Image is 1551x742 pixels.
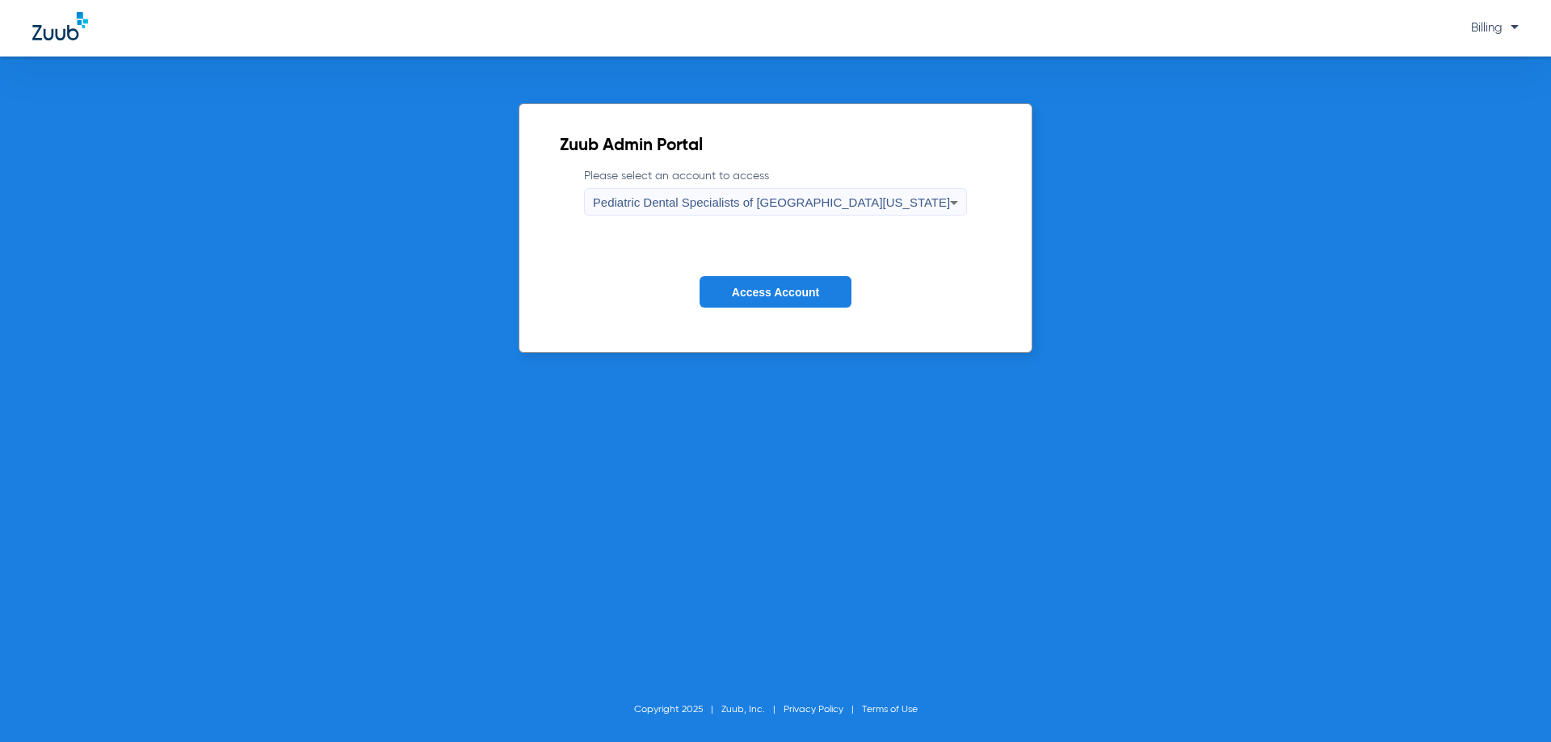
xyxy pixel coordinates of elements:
a: Privacy Policy [784,705,843,715]
li: Zuub, Inc. [721,702,784,718]
img: Zuub Logo [32,12,88,40]
span: Billing [1471,22,1519,34]
a: Terms of Use [862,705,918,715]
h2: Zuub Admin Portal [560,138,991,154]
button: Access Account [700,276,851,308]
span: Access Account [732,286,819,299]
label: Please select an account to access [584,168,967,216]
span: Pediatric Dental Specialists of [GEOGRAPHIC_DATA][US_STATE] [593,195,950,209]
li: Copyright 2025 [634,702,721,718]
